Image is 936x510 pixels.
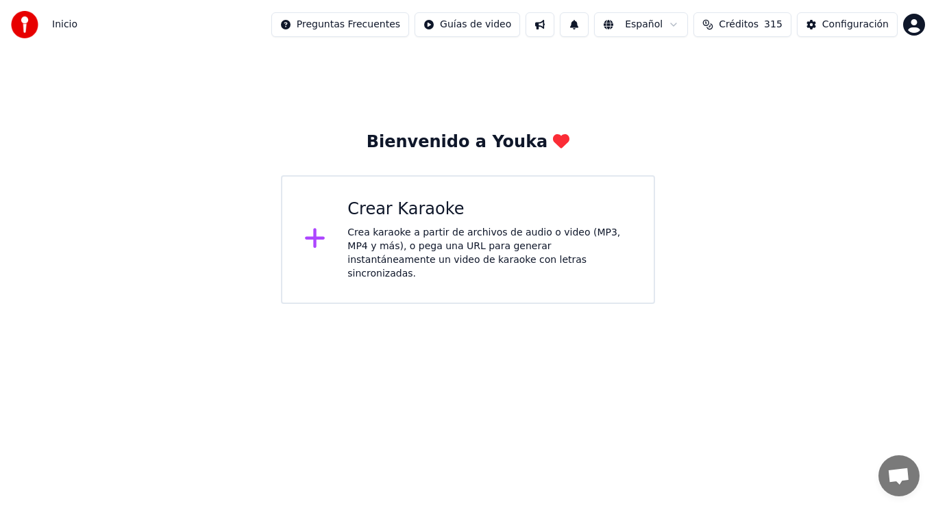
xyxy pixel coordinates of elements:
div: Configuración [822,18,889,31]
button: Preguntas Frecuentes [271,12,409,37]
img: youka [11,11,38,38]
div: Crear Karaoke [347,199,632,220]
span: Inicio [52,18,77,31]
button: Créditos315 [693,12,791,37]
button: Configuración [797,12,898,37]
nav: breadcrumb [52,18,77,31]
span: 315 [764,18,783,31]
button: Guías de video [415,12,520,37]
span: Créditos [719,18,759,31]
div: Chat abierto [878,455,920,496]
div: Bienvenido a Youka [367,131,570,153]
div: Crea karaoke a partir de archivos de audio o video (MP3, MP4 y más), o pega una URL para generar ... [347,226,632,281]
